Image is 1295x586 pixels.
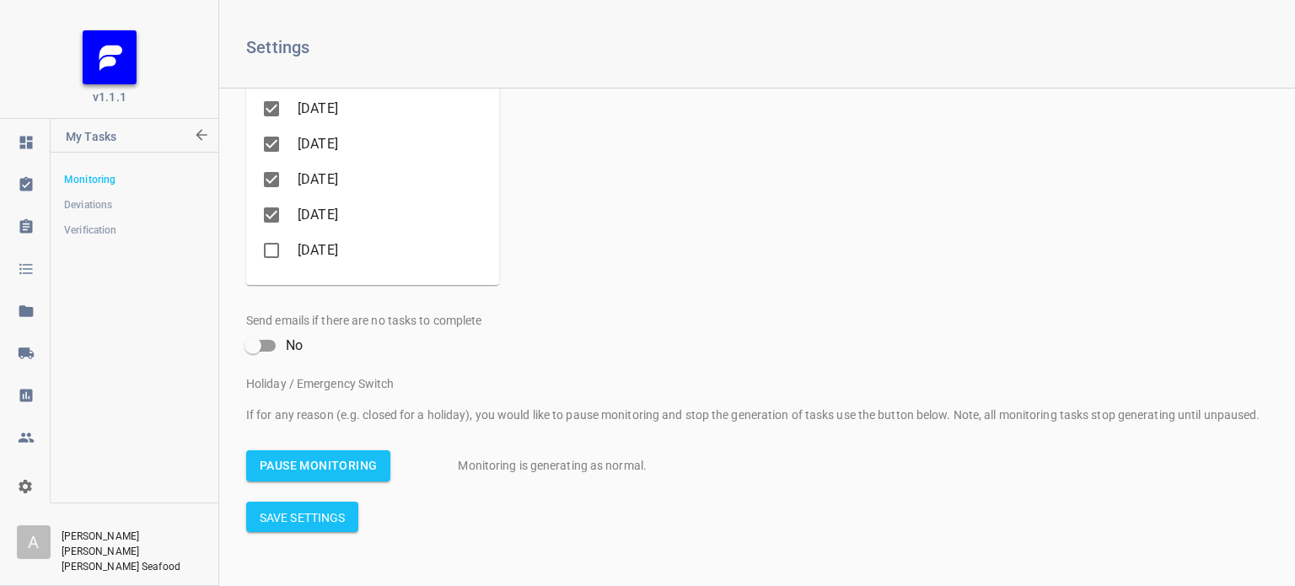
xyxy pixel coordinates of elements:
[64,196,204,213] span: Deviations
[298,169,338,190] span: [DATE]
[298,134,338,154] span: [DATE]
[246,312,482,330] p: Send emails if there are no tasks to complete
[246,450,390,481] button: Pause Monitoring
[260,455,377,476] span: Pause Monitoring
[246,34,757,61] p: Settings
[93,89,126,105] span: v1.1.1
[51,213,218,247] a: Verification
[62,559,196,574] p: [PERSON_NAME] Seafood
[246,406,1260,423] p: If for any reason (e.g. closed for a holiday), you would like to pause monitoring and stop the ge...
[64,171,204,188] span: Monitoring
[17,525,51,559] div: A
[64,222,204,239] span: Verification
[298,205,338,225] span: [DATE]
[246,502,358,532] button: Save Settings
[298,240,338,261] span: [DATE]
[66,119,191,159] p: My Tasks
[246,375,1268,393] p: Holiday / Emergency Switch
[286,336,303,356] span: No
[51,188,218,222] a: Deviations
[51,163,218,196] a: Monitoring
[298,99,338,119] span: [DATE]
[83,30,137,84] img: FB_Logo_Reversed_RGB_Icon.895fbf61.png
[62,529,202,559] p: [PERSON_NAME] [PERSON_NAME]
[458,457,647,474] p: Monitoring is generating as normal.
[260,507,345,527] p: Save Settings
